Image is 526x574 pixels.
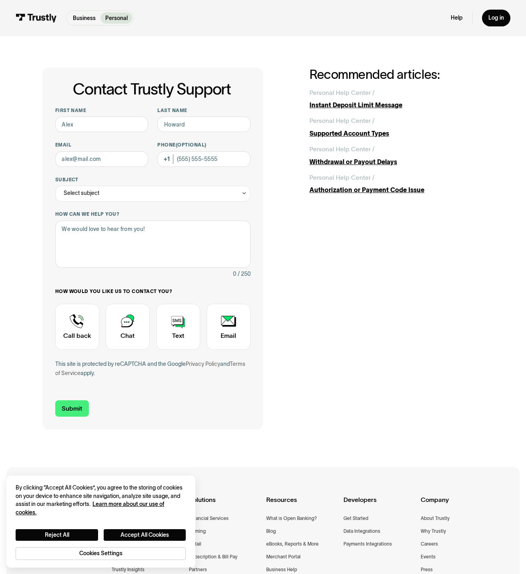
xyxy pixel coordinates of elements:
a: Trustly Insights [112,566,145,574]
div: Cookie banner [6,476,195,568]
a: Blog [266,527,276,535]
div: Instant Deposit Limit Message [309,100,484,110]
label: How would you like us to contact you? [55,288,251,295]
a: Help [451,14,463,22]
div: Supported Account Types [309,129,484,138]
a: Partners [189,566,207,574]
a: Business Help [266,566,297,574]
a: What is Open Banking? [266,514,317,522]
a: eBooks, Reports & More [266,540,319,548]
input: Alex [55,116,148,132]
div: Solutions [189,495,260,514]
a: Financial Services [189,514,229,522]
div: Authorization or Payment Code Issue [309,185,484,195]
input: (555) 555-5555 [157,151,250,167]
div: 0 [233,269,236,279]
div: Select subject [55,186,251,201]
a: Data Integrations [343,527,380,535]
div: Developers [343,495,414,514]
a: Business [68,12,100,24]
div: Privacy [16,484,186,560]
p: Personal [105,14,128,22]
a: About Trustly [421,514,450,522]
input: Submit [55,400,89,417]
a: Subscription & Bill Pay [189,553,237,561]
img: Trustly Logo [16,14,56,22]
form: Contact Trustly Support [55,107,251,417]
div: Personal Help Center / [309,116,375,126]
a: Events [421,553,436,561]
a: Merchant Portal [266,553,301,561]
button: Accept All Cookies [104,529,186,541]
div: Company [421,495,492,514]
label: Subject [55,177,251,183]
div: Select subject [64,189,99,198]
a: Careers [421,540,438,548]
div: Log in [488,14,504,22]
button: Cookies Settings [16,547,186,560]
a: Why Trustly [421,527,446,535]
button: Reject All [16,529,98,541]
h1: Contact Trustly Support [54,80,251,98]
label: Last name [157,107,250,114]
div: Personal Help Center / [309,173,375,183]
a: Personal [100,12,133,24]
div: Resources [266,495,337,514]
a: More information about your privacy, opens in a new tab [16,501,164,516]
div: / 250 [238,269,251,279]
p: Business [73,14,96,22]
h2: Recommended articles: [309,68,484,82]
div: Withdrawal or Payout Delays [309,157,484,167]
div: Personal Help Center / [309,145,375,154]
a: Get Started [343,514,368,522]
a: Personal Help Center /Supported Account Types [309,116,484,138]
a: Log in [482,10,510,26]
a: Personal Help Center /Withdrawal or Payout Delays [309,145,484,167]
a: Press [421,566,433,574]
div: This site is protected by reCAPTCHA and the Google and apply. [55,359,251,378]
label: How can we help you? [55,211,251,217]
label: Phone [157,142,250,148]
a: Payments Integrations [343,540,392,548]
input: Howard [157,116,250,132]
a: Personal Help Center /Instant Deposit Limit Message [309,88,484,110]
span: (Optional) [176,142,207,147]
label: First name [55,107,148,114]
label: Email [55,142,148,148]
input: alex@mail.com [55,151,148,167]
a: Gaming [189,527,206,535]
a: Privacy Policy [186,361,220,367]
div: Personal Help Center / [309,88,375,98]
a: Personal Help Center /Authorization or Payment Code Issue [309,173,484,195]
div: By clicking “Accept All Cookies”, you agree to the storing of cookies on your device to enhance s... [16,484,186,517]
